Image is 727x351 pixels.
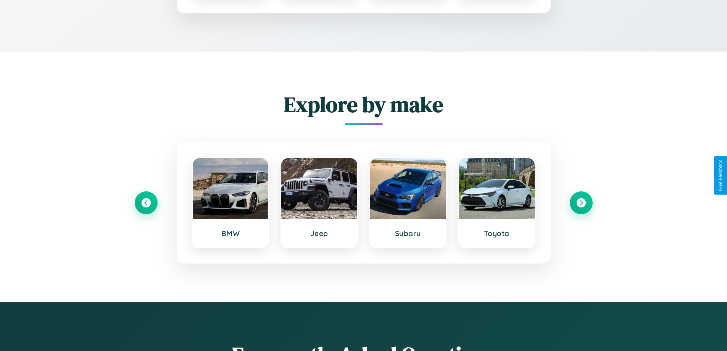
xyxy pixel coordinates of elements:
[466,229,527,238] h3: Toyota
[289,229,350,238] h3: Jeep
[718,160,723,191] div: Give Feedback
[378,229,438,238] h3: Subaru
[200,229,261,238] h3: BMW
[135,90,593,119] h2: Explore by make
